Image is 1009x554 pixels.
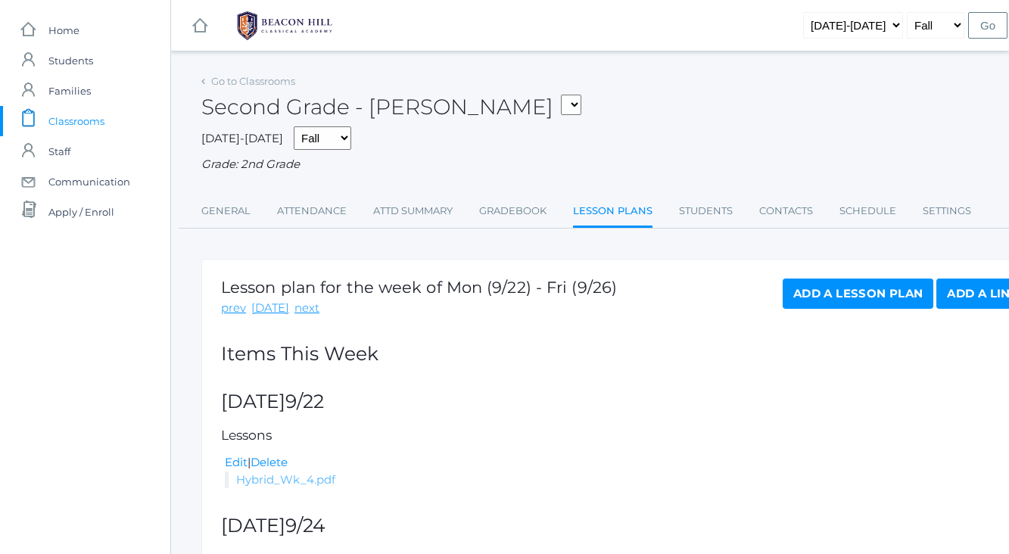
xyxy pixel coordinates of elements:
[48,106,104,136] span: Classrooms
[236,472,335,487] a: Hybrid_Wk_4.pdf
[48,197,114,227] span: Apply / Enroll
[48,45,93,76] span: Students
[201,196,251,226] a: General
[277,196,347,226] a: Attendance
[285,390,324,412] span: 9/22
[48,76,91,106] span: Families
[783,279,933,309] a: Add a Lesson Plan
[968,12,1007,39] input: Go
[839,196,896,226] a: Schedule
[48,15,79,45] span: Home
[225,455,248,469] a: Edit
[221,279,617,296] h1: Lesson plan for the week of Mon (9/22) - Fri (9/26)
[573,196,652,229] a: Lesson Plans
[923,196,971,226] a: Settings
[679,196,733,226] a: Students
[251,455,288,469] a: Delete
[211,75,295,87] a: Go to Classrooms
[201,95,581,119] h2: Second Grade - [PERSON_NAME]
[48,136,70,167] span: Staff
[228,7,341,45] img: 1_BHCALogos-05.png
[48,167,130,197] span: Communication
[221,300,246,317] a: prev
[285,514,325,537] span: 9/24
[201,131,283,145] span: [DATE]-[DATE]
[251,300,289,317] a: [DATE]
[294,300,319,317] a: next
[479,196,547,226] a: Gradebook
[373,196,453,226] a: Attd Summary
[759,196,813,226] a: Contacts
